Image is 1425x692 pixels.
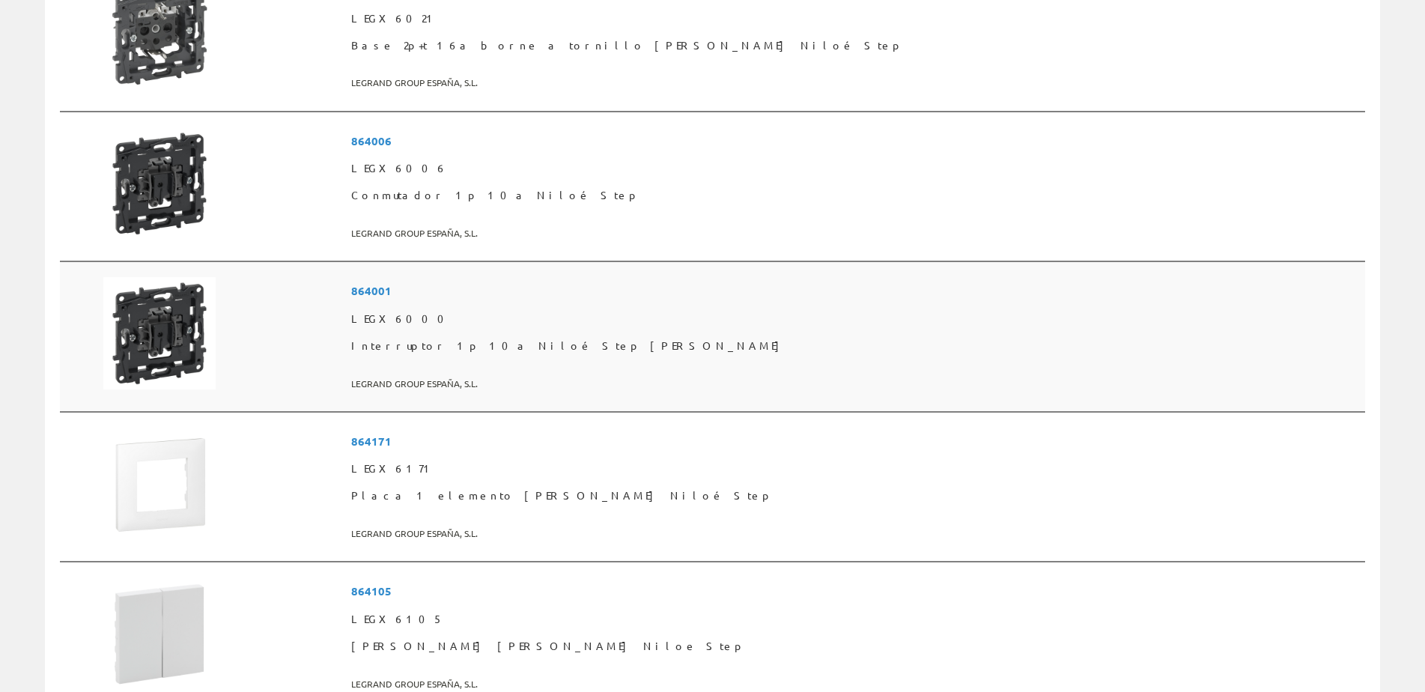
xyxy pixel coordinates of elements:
[351,606,1359,633] span: LEGX6105
[351,333,1359,359] span: Interruptor 1p 10a Niloé Step [PERSON_NAME]
[351,155,1359,182] span: LEGX6006
[351,482,1359,509] span: Placa 1 elemento [PERSON_NAME] Niloé Step
[351,277,1359,305] span: 864001
[351,455,1359,482] span: LEGX6171
[351,70,1359,95] span: LEGRAND GROUP ESPAÑA, S.L.
[103,428,216,540] img: Foto artículo Placa 1 elemento blanco Niloé Step (150x150)
[351,182,1359,209] span: Conmutador 1p 10a Niloé Step
[103,277,216,389] img: Foto artículo Interruptor 1p 10a Niloé Step Legrand (150x150)
[351,428,1359,455] span: 864171
[351,521,1359,546] span: LEGRAND GROUP ESPAÑA, S.L.
[351,577,1359,605] span: 864105
[351,371,1359,396] span: LEGRAND GROUP ESPAÑA, S.L.
[351,221,1359,246] span: LEGRAND GROUP ESPAÑA, S.L.
[351,633,1359,660] span: [PERSON_NAME] [PERSON_NAME] Niloe Step
[103,577,216,690] img: Foto artículo Tecla doble blanco Niloe Step (150x150)
[103,127,216,240] img: Foto artículo Conmutador 1p 10a Niloé Step (150x150)
[351,32,1359,59] span: Base 2p+t 16a borne a tornillo [PERSON_NAME] Niloé Step
[351,306,1359,333] span: LEGX6000
[351,127,1359,155] span: 864006
[351,5,1359,32] span: LEGX6021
